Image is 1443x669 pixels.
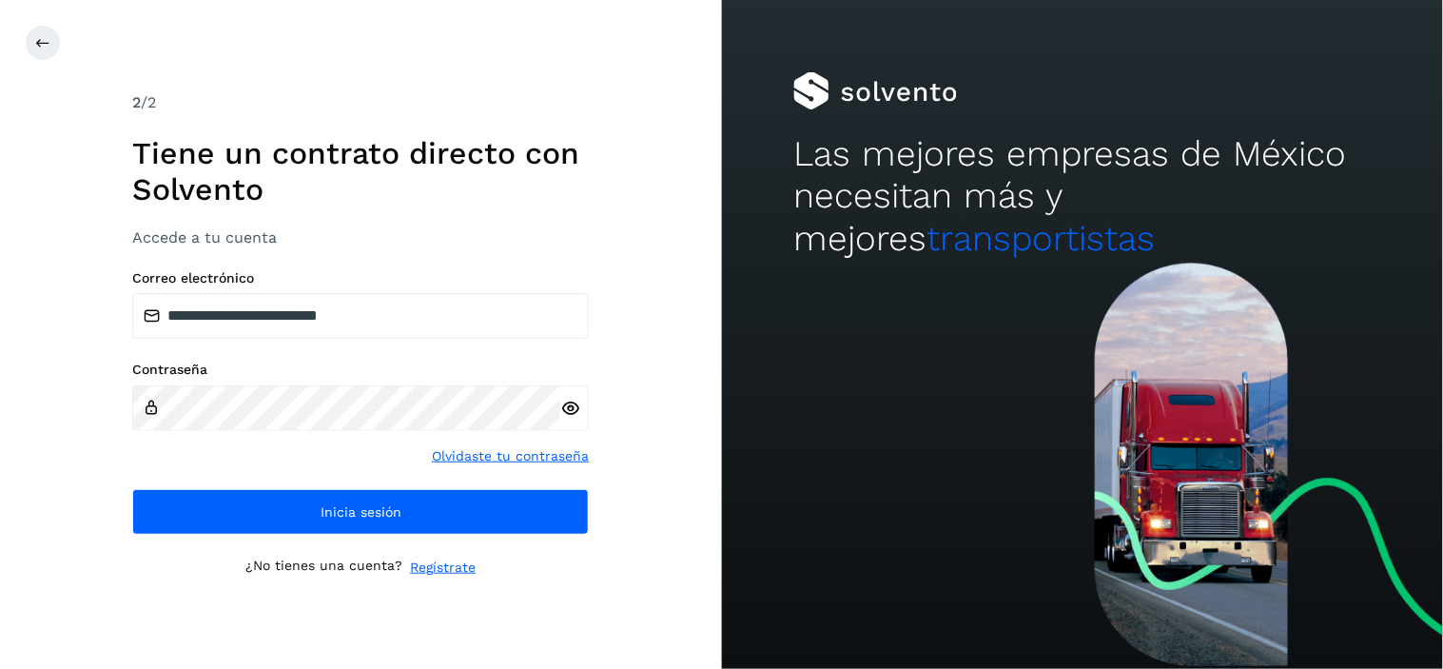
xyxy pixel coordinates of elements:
[793,133,1371,260] h2: Las mejores empresas de México necesitan más y mejores
[432,446,589,466] a: Olvidaste tu contraseña
[132,270,589,286] label: Correo electrónico
[132,93,141,111] span: 2
[132,362,589,378] label: Contraseña
[132,135,589,208] h1: Tiene un contrato directo con Solvento
[132,91,589,114] div: /2
[321,505,401,519] span: Inicia sesión
[410,558,476,578] a: Regístrate
[132,228,589,246] h3: Accede a tu cuenta
[245,558,402,578] p: ¿No tienes una cuenta?
[926,218,1155,259] span: transportistas
[132,489,589,535] button: Inicia sesión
